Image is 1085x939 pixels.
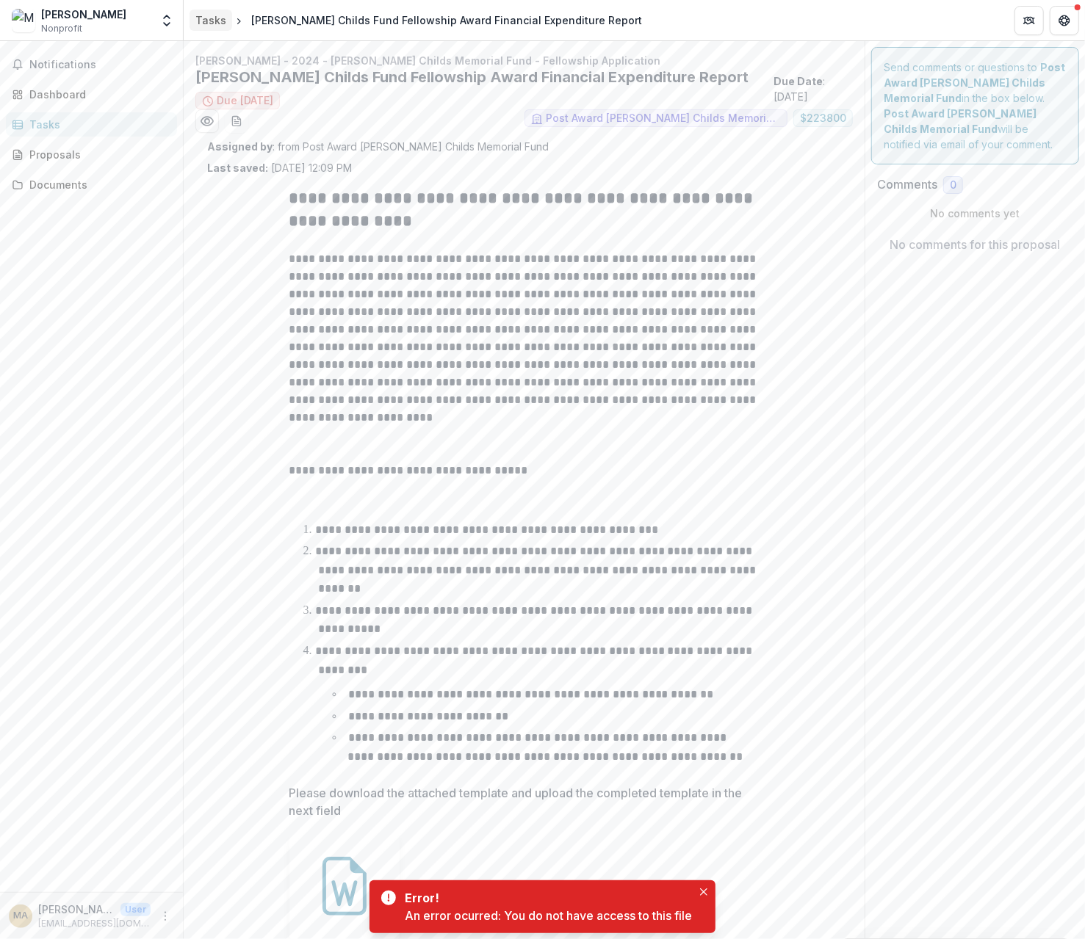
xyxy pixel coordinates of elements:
a: Tasks [190,10,232,31]
p: No comments for this proposal [890,236,1061,253]
div: Send comments or questions to in the box below. will be notified via email of your comment. [871,47,1079,164]
div: [PERSON_NAME] [41,7,126,22]
h2: Comments [877,178,937,192]
p: : [DATE] [774,73,853,104]
h2: [PERSON_NAME] Childs Fund Fellowship Award Financial Expenditure Report [195,68,768,86]
strong: Due Date [774,75,823,87]
p: No comments yet [877,206,1073,221]
p: [EMAIL_ADDRESS][DOMAIN_NAME] [38,917,151,930]
p: [DATE] 12:09 PM [207,160,352,175]
div: Meenakshi Asokan [13,911,28,921]
p: [PERSON_NAME] [38,902,115,917]
a: Dashboard [6,82,177,106]
div: An error ocurred: You do not have access to this file [405,907,692,924]
button: Close [695,883,713,901]
span: Nonprofit [41,22,82,35]
strong: Post Award [PERSON_NAME] Childs Memorial Fund [884,107,1037,135]
span: Notifications [29,59,171,71]
div: Documents [29,177,165,192]
span: Post Award [PERSON_NAME] Childs Memorial Fund [546,112,781,125]
div: Tasks [29,117,165,132]
p: [PERSON_NAME] - 2024 - [PERSON_NAME] Childs Memorial Fund - Fellowship Application [195,53,853,68]
div: Proposals [29,147,165,162]
button: Preview 2a43d47f-0cdf-4294-9371-85866eb8308c.pdf [195,109,219,133]
button: Get Help [1050,6,1079,35]
p: Please download the attached template and upload the completed template in the next field [289,784,751,819]
a: Documents [6,173,177,197]
span: 0 [950,179,956,192]
p: : from Post Award [PERSON_NAME] Childs Memorial Fund [207,139,841,154]
a: Proposals [6,142,177,167]
strong: Assigned by [207,140,273,153]
strong: Last saved: [207,162,268,174]
div: Dashboard [29,87,165,102]
span: Due [DATE] [217,95,273,107]
div: [PERSON_NAME] Childs Fund Fellowship Award Financial Expenditure Report [251,12,642,28]
button: download-word-button [225,109,248,133]
div: Tasks [195,12,226,28]
nav: breadcrumb [190,10,648,31]
p: User [120,903,151,916]
div: Error! [405,889,686,907]
strong: Post Award [PERSON_NAME] Childs Memorial Fund [884,61,1065,104]
a: Tasks [6,112,177,137]
button: Open entity switcher [156,6,177,35]
button: Partners [1014,6,1044,35]
span: $ 223800 [800,112,846,125]
button: Notifications [6,53,177,76]
img: Meenakshi Asokan [12,9,35,32]
button: More [156,907,174,925]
